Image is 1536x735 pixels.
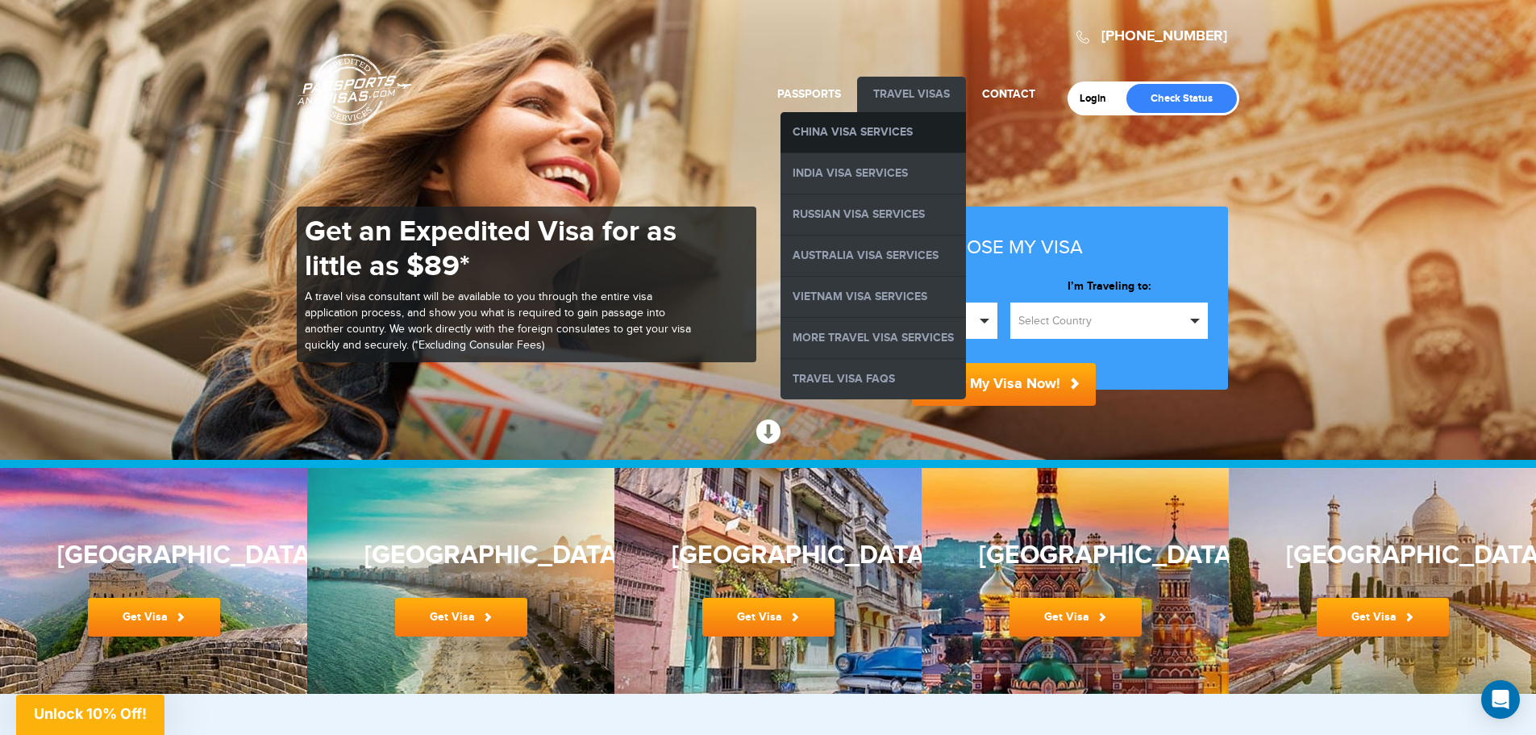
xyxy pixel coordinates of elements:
[982,87,1035,101] a: Contact
[672,541,865,570] h3: [GEOGRAPHIC_DATA]
[364,541,558,570] h3: [GEOGRAPHIC_DATA]
[1286,541,1480,570] h3: [GEOGRAPHIC_DATA]
[1481,680,1520,719] div: Open Intercom Messenger
[57,541,251,570] h3: [GEOGRAPHIC_DATA]
[873,87,950,101] a: Travel Visas
[780,236,966,276] a: Australia Visa Services
[780,318,966,358] a: More Travel Visa Services
[1101,27,1227,45] a: [PHONE_NUMBER]
[780,153,966,194] a: India Visa Services
[912,363,1096,406] button: Order My Visa Now!
[1010,303,1208,339] button: Select Country
[979,541,1172,570] h3: [GEOGRAPHIC_DATA]
[305,215,692,284] h1: Get an Expedited Visa for as little as $89*
[780,194,966,235] a: Russian Visa Services
[780,277,966,317] a: Vietnam Visa Services
[1080,92,1118,105] a: Login
[34,705,147,722] span: Unlock 10% Off!
[777,87,841,101] a: Passports
[780,112,966,152] a: China Visa Services
[298,53,412,126] a: Passports & [DOMAIN_NAME]
[16,695,164,735] div: Unlock 10% Off!
[395,598,527,637] a: Get Visa
[1126,84,1237,113] a: Check Status
[801,237,1208,258] h3: Choose my visa
[1009,598,1142,637] a: Get Visa
[88,598,220,637] a: Get Visa
[1010,278,1208,294] label: I’m Traveling to:
[1317,598,1449,637] a: Get Visa
[1018,313,1185,329] span: Select Country
[305,290,692,354] p: A travel visa consultant will be available to you through the entire visa application process, an...
[780,359,966,399] a: Travel Visa FAQs
[702,598,835,637] a: Get Visa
